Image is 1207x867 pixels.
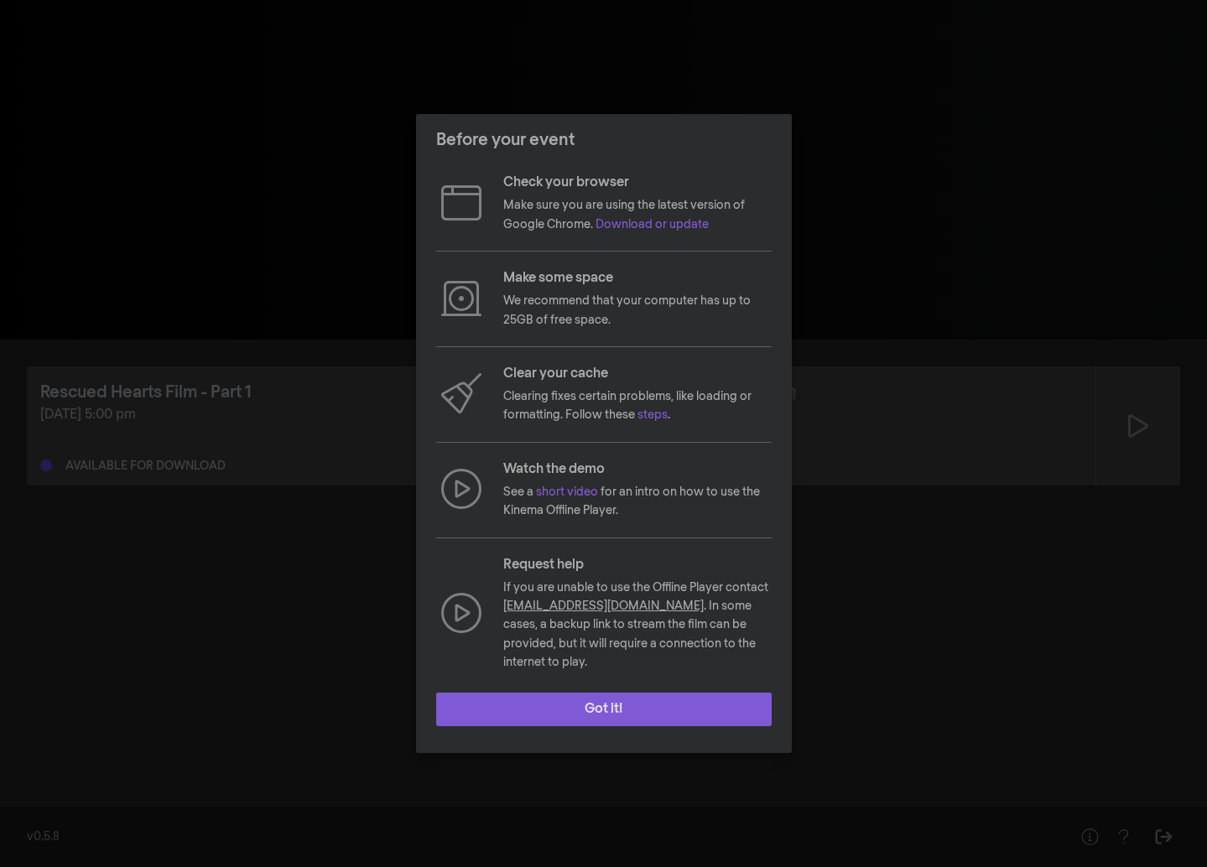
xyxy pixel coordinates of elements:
[503,196,772,234] p: Make sure you are using the latest version of Google Chrome.
[503,600,704,612] a: [EMAIL_ADDRESS][DOMAIN_NAME]
[503,459,772,480] p: Watch the demo
[637,409,668,421] a: steps
[536,486,598,498] a: short video
[436,693,772,726] button: Got it!
[503,483,772,521] p: See a for an intro on how to use the Kinema Offline Player.
[596,219,709,231] a: Download or update
[503,555,772,575] p: Request help
[503,579,772,672] p: If you are unable to use the Offline Player contact . In some cases, a backup link to stream the ...
[503,173,772,193] p: Check your browser
[503,364,772,384] p: Clear your cache
[503,268,772,288] p: Make some space
[416,114,792,166] header: Before your event
[503,292,772,330] p: We recommend that your computer has up to 25GB of free space.
[503,387,772,425] p: Clearing fixes certain problems, like loading or formatting. Follow these .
